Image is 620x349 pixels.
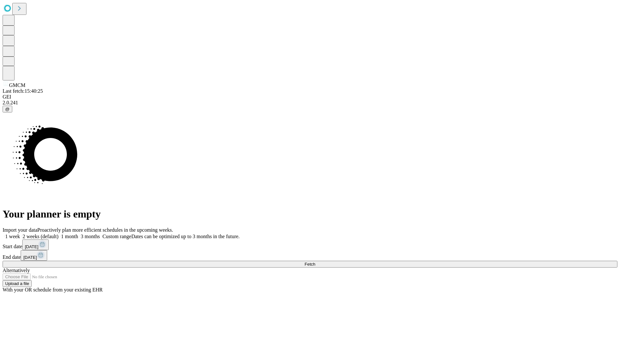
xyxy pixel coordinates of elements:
[81,234,100,239] span: 3 months
[3,268,30,273] span: Alternatively
[3,106,12,112] button: @
[3,280,32,287] button: Upload a file
[3,250,617,261] div: End date
[102,234,131,239] span: Custom range
[23,255,37,260] span: [DATE]
[3,100,617,106] div: 2.0.241
[3,239,617,250] div: Start date
[37,227,173,233] span: Proactively plan more efficient schedules in the upcoming weeks.
[3,261,617,268] button: Fetch
[61,234,78,239] span: 1 month
[23,234,58,239] span: 2 weeks (default)
[5,107,10,111] span: @
[3,287,103,292] span: With your OR schedule from your existing EHR
[3,208,617,220] h1: Your planner is empty
[5,234,20,239] span: 1 week
[131,234,240,239] span: Dates can be optimized up to 3 months in the future.
[21,250,47,261] button: [DATE]
[9,82,26,88] span: GMCM
[25,244,38,249] span: [DATE]
[22,239,49,250] button: [DATE]
[3,88,43,94] span: Last fetch: 15:40:25
[3,94,617,100] div: GEI
[3,227,37,233] span: Import your data
[305,262,315,267] span: Fetch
